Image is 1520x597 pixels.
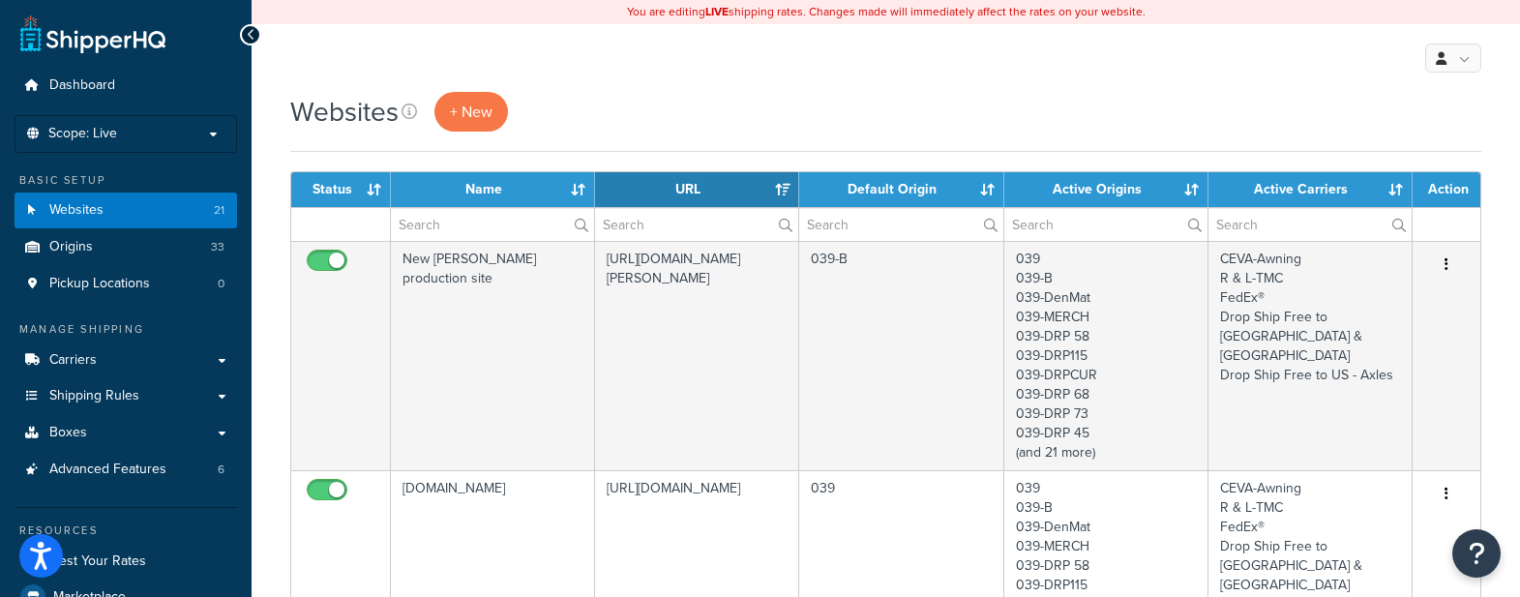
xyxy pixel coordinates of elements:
[48,126,117,142] span: Scope: Live
[218,276,224,292] span: 0
[15,229,237,265] a: Origins 33
[49,77,115,94] span: Dashboard
[15,172,237,189] div: Basic Setup
[15,193,237,228] li: Websites
[49,276,150,292] span: Pickup Locations
[799,172,1003,207] th: Default Origin: activate to sort column ascending
[1208,241,1413,470] td: CEVA-Awning R & L-TMC FedEx® Drop Ship Free to [GEOGRAPHIC_DATA] & [GEOGRAPHIC_DATA] Drop Ship Fr...
[15,229,237,265] li: Origins
[15,544,237,579] a: Test Your Rates
[53,553,146,570] span: Test Your Rates
[214,202,224,219] span: 21
[49,425,87,441] span: Boxes
[1413,172,1480,207] th: Action
[15,68,237,104] a: Dashboard
[49,462,166,478] span: Advanced Features
[15,266,237,302] a: Pickup Locations 0
[15,193,237,228] a: Websites 21
[391,241,595,470] td: New [PERSON_NAME] production site
[15,321,237,338] div: Manage Shipping
[218,462,224,478] span: 6
[1004,241,1208,470] td: 039 039-B 039-DenMat 039-MERCH 039-DRP 58 039-DRP115 039-DRPCUR 039-DRP 68 039-DRP 73 039-DRP 45 ...
[1004,208,1207,241] input: Search
[1004,172,1208,207] th: Active Origins: activate to sort column ascending
[1452,529,1501,578] button: Open Resource Center
[595,172,799,207] th: URL: activate to sort column ascending
[290,93,399,131] h1: Websites
[15,266,237,302] li: Pickup Locations
[450,101,492,123] span: + New
[211,239,224,255] span: 33
[1208,172,1413,207] th: Active Carriers: activate to sort column ascending
[15,378,237,414] a: Shipping Rules
[291,172,391,207] th: Status: activate to sort column ascending
[799,241,1003,470] td: 039-B
[15,452,237,488] a: Advanced Features 6
[49,388,139,404] span: Shipping Rules
[15,343,237,378] a: Carriers
[15,522,237,539] div: Resources
[595,208,798,241] input: Search
[49,352,97,369] span: Carriers
[15,415,237,451] a: Boxes
[15,452,237,488] li: Advanced Features
[20,15,165,53] a: ShipperHQ Home
[799,208,1002,241] input: Search
[595,241,799,470] td: [URL][DOMAIN_NAME][PERSON_NAME]
[391,208,594,241] input: Search
[391,172,595,207] th: Name: activate to sort column ascending
[49,202,104,219] span: Websites
[49,239,93,255] span: Origins
[434,92,508,132] a: + New
[1208,208,1412,241] input: Search
[705,3,729,20] b: LIVE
